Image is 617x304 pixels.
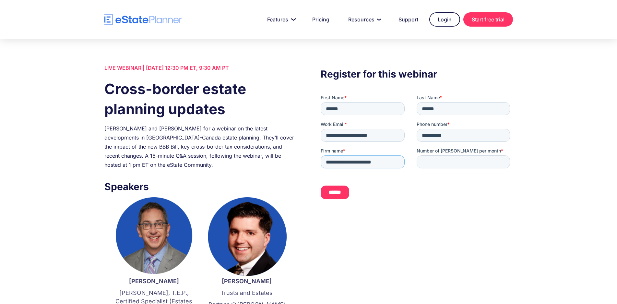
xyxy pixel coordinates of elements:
a: Start free trial [463,12,513,27]
h1: Cross-border estate planning updates [104,79,296,119]
a: Features [259,13,301,26]
div: [PERSON_NAME] and [PERSON_NAME] for a webinar on the latest developments in [GEOGRAPHIC_DATA]-Can... [104,124,296,169]
iframe: To enrich screen reader interactions, please activate Accessibility in Grammarly extension settings [321,94,513,205]
p: Trusts and Estates [207,289,287,297]
strong: [PERSON_NAME] [129,278,179,285]
a: Pricing [304,13,337,26]
a: Login [429,12,460,27]
a: home [104,14,182,25]
h3: Register for this webinar [321,67,513,81]
h3: Speakers [104,179,296,194]
strong: [PERSON_NAME] [222,278,272,285]
a: Resources [340,13,387,26]
div: LIVE WEBINAR | [DATE] 12:30 PM ET, 9:30 AM PT [104,63,296,72]
a: Support [391,13,426,26]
